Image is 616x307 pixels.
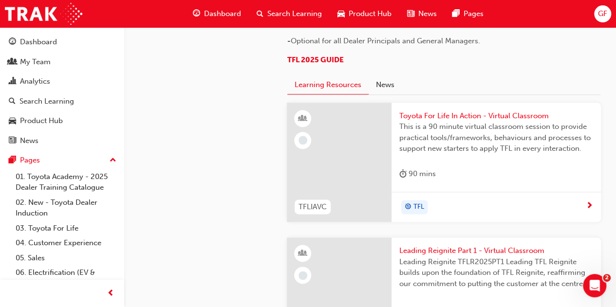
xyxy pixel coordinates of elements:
[20,56,51,68] div: My Team
[107,288,114,300] span: prev-icon
[291,36,480,45] span: Optional for all Dealer Principals and General Managers.
[299,271,307,280] span: learningRecordVerb_NONE-icon
[399,168,436,180] div: 90 mins
[4,151,120,169] button: Pages
[249,4,330,24] a: search-iconSearch Learning
[20,115,63,126] div: Product Hub
[20,135,38,146] div: News
[287,103,601,222] a: TFLIAVCToyota For Life In Action - Virtual ClassroomThis is a 90 minute virtual classroom session...
[464,8,484,19] span: Pages
[287,36,291,45] span: -
[452,8,460,20] span: pages-icon
[4,33,120,51] a: Dashboard
[287,75,369,94] button: Learning Resources
[4,132,120,150] a: News
[330,4,399,24] a: car-iconProduct Hub
[583,274,606,297] iframe: Intercom live chat
[299,136,307,144] span: learningRecordVerb_NONE-icon
[4,31,120,151] button: DashboardMy TeamAnalyticsSearch LearningProduct HubNews
[445,4,491,24] a: pages-iconPages
[12,265,120,291] a: 06. Electrification (EV & Hybrid)
[12,235,120,251] a: 04. Customer Experience
[299,247,306,260] span: learningResourceType_INSTRUCTOR_LED-icon
[9,156,16,165] span: pages-icon
[594,5,611,22] button: GF
[407,8,414,20] span: news-icon
[405,201,411,214] span: target-icon
[4,92,120,110] a: Search Learning
[337,8,345,20] span: car-icon
[12,221,120,236] a: 03. Toyota For Life
[185,4,249,24] a: guage-iconDashboard
[399,121,593,154] span: This is a 90 minute virtual classroom session to provide practical tools/frameworks, behaviours a...
[9,137,16,145] span: news-icon
[193,8,200,20] span: guage-icon
[257,8,263,20] span: search-icon
[4,72,120,90] a: Analytics
[267,8,322,19] span: Search Learning
[586,202,593,211] span: next-icon
[9,97,16,106] span: search-icon
[287,55,344,64] a: TFL 2025 GUIDE
[204,8,241,19] span: Dashboard
[299,112,306,125] span: learningResourceType_INSTRUCTOR_LED-icon
[399,256,593,289] span: Leading Reignite TFLR2025PT1 Leading TFL Reignite builds upon the foundation of TFL Reignite, rea...
[12,195,120,221] a: 02. New - Toyota Dealer Induction
[598,8,607,19] span: GF
[20,155,40,166] div: Pages
[603,274,611,282] span: 2
[4,53,120,71] a: My Team
[19,96,74,107] div: Search Learning
[20,36,57,48] div: Dashboard
[4,112,120,130] a: Product Hub
[369,75,402,94] button: News
[12,169,120,195] a: 01. Toyota Academy - 2025 Dealer Training Catalogue
[413,201,424,213] span: TFL
[5,3,82,25] img: Trak
[299,201,327,213] span: TFLIAVC
[9,38,16,47] span: guage-icon
[399,4,445,24] a: news-iconNews
[9,58,16,67] span: people-icon
[9,77,16,86] span: chart-icon
[12,251,120,266] a: 05. Sales
[399,110,593,122] span: Toyota For Life In Action - Virtual Classroom
[399,245,593,256] span: Leading Reignite Part 1 - Virtual Classroom
[418,8,437,19] span: News
[9,117,16,126] span: car-icon
[349,8,392,19] span: Product Hub
[110,154,116,167] span: up-icon
[399,168,407,180] span: duration-icon
[20,76,50,87] div: Analytics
